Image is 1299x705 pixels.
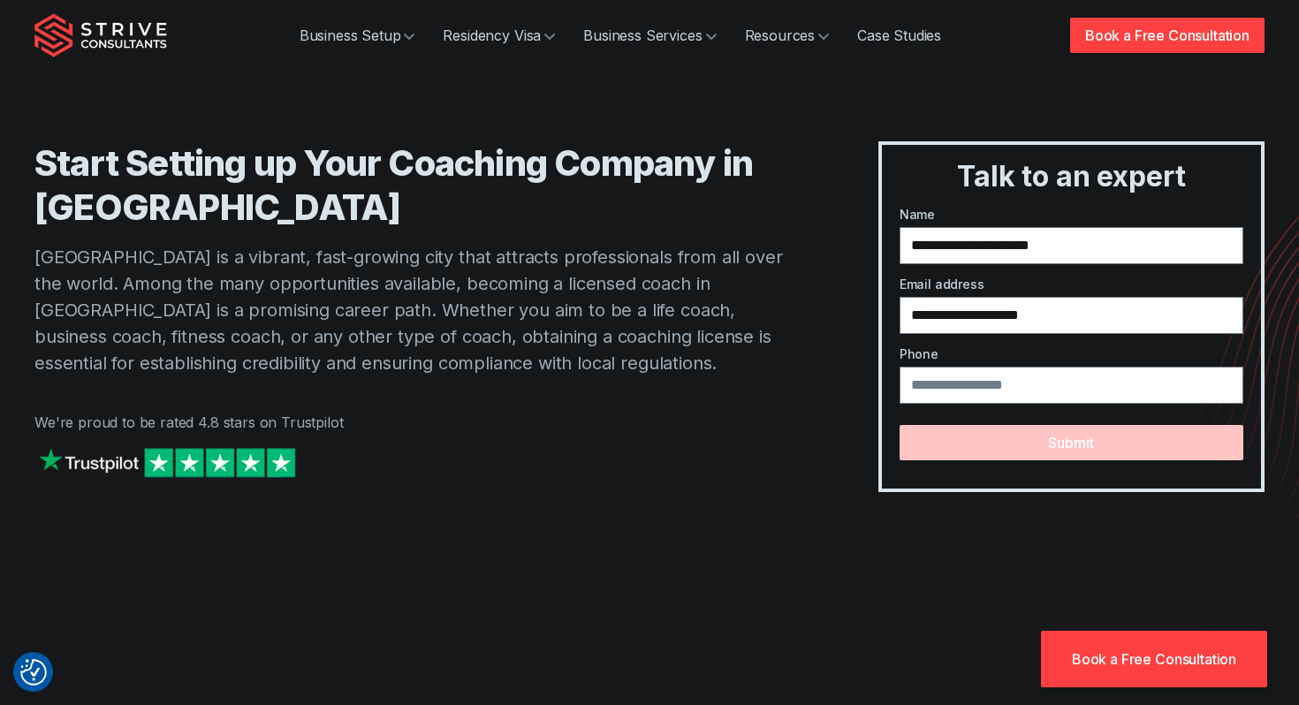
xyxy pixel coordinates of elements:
[34,443,300,481] img: Strive on Trustpilot
[900,275,1243,293] label: Email address
[1041,631,1267,687] a: Book a Free Consultation
[569,18,730,53] a: Business Services
[34,141,808,230] h1: Start Setting up Your Coaching Company in [GEOGRAPHIC_DATA]
[20,659,47,686] button: Consent Preferences
[731,18,844,53] a: Resources
[285,18,429,53] a: Business Setup
[1070,18,1265,53] a: Book a Free Consultation
[34,13,167,57] img: Strive Consultants
[429,18,569,53] a: Residency Visa
[34,412,808,433] p: We're proud to be rated 4.8 stars on Trustpilot
[20,659,47,686] img: Revisit consent button
[900,425,1243,460] button: Submit
[900,205,1243,224] label: Name
[900,345,1243,363] label: Phone
[34,244,808,376] p: [GEOGRAPHIC_DATA] is a vibrant, fast-growing city that attracts professionals from all over the w...
[889,159,1254,194] h3: Talk to an expert
[843,18,955,53] a: Case Studies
